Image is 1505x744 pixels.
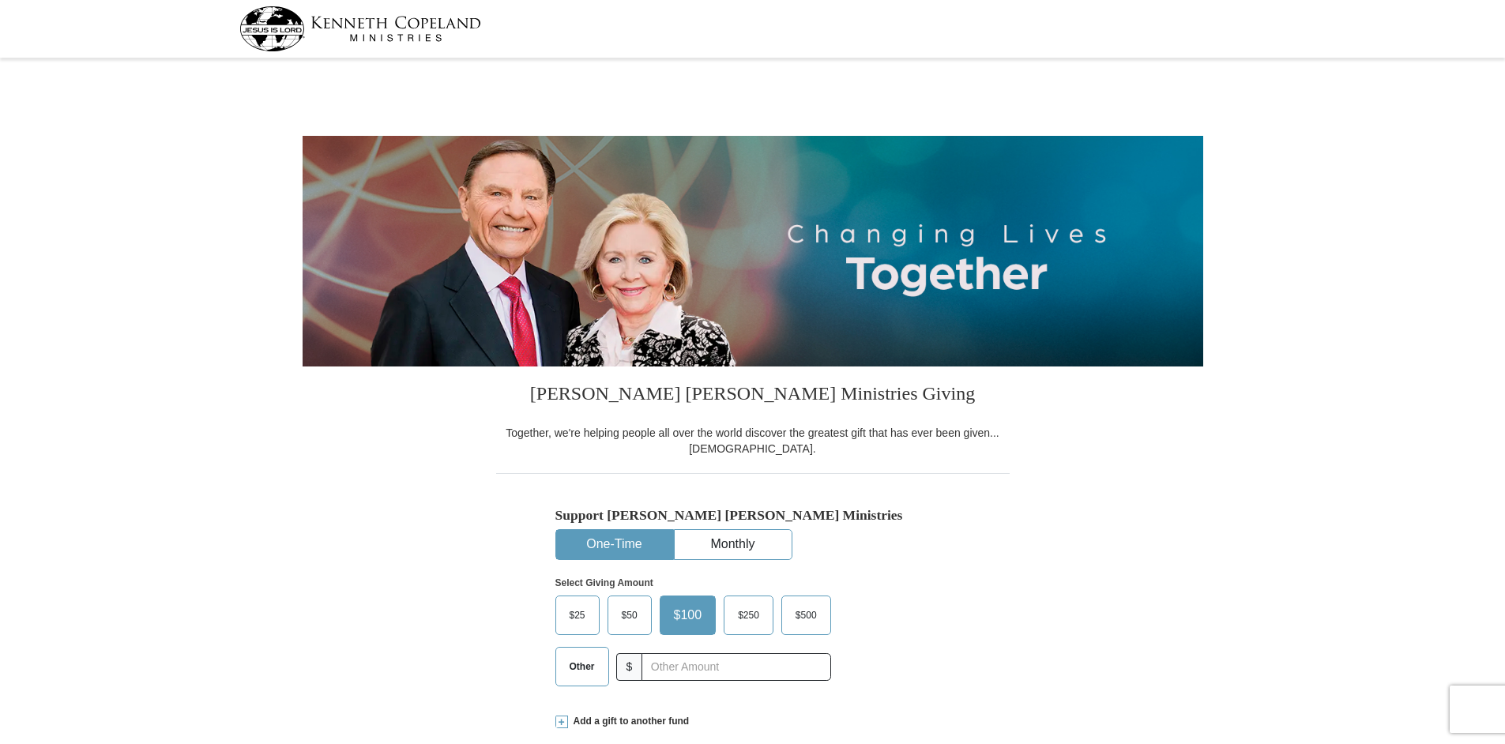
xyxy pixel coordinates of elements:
[616,653,643,681] span: $
[239,6,481,51] img: kcm-header-logo.svg
[496,425,1010,457] div: Together, we're helping people all over the world discover the greatest gift that has ever been g...
[496,366,1010,425] h3: [PERSON_NAME] [PERSON_NAME] Ministries Giving
[556,530,673,559] button: One-Time
[555,507,950,524] h5: Support [PERSON_NAME] [PERSON_NAME] Ministries
[555,577,653,588] strong: Select Giving Amount
[562,603,593,627] span: $25
[614,603,645,627] span: $50
[666,603,710,627] span: $100
[642,653,830,681] input: Other Amount
[675,530,792,559] button: Monthly
[568,715,690,728] span: Add a gift to another fund
[788,603,825,627] span: $500
[562,655,603,678] span: Other
[730,603,767,627] span: $250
